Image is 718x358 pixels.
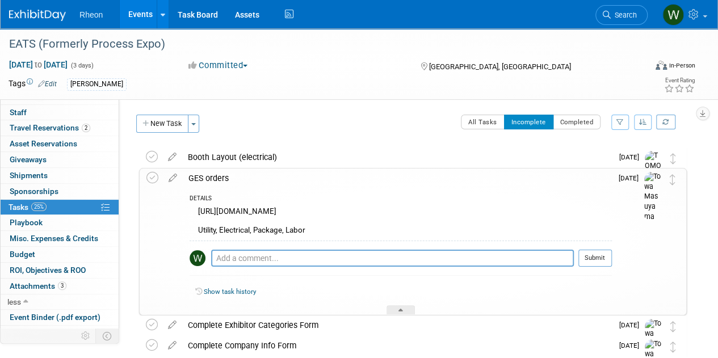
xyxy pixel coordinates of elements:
[204,288,256,296] a: Show task history
[163,173,183,183] a: edit
[70,62,94,69] span: (3 days)
[656,61,667,70] img: Format-Inperson.png
[182,315,612,335] div: Complete Exhibitor Categories Form
[645,151,662,211] img: TOMONORI SHINOZAKI
[1,184,119,199] a: Sponsorships
[10,171,48,180] span: Shipments
[9,10,66,21] img: ExhibitDay
[656,115,675,129] a: Refresh
[670,153,676,164] i: Move task
[10,139,77,148] span: Asset Reservations
[1,200,119,215] a: Tasks25%
[670,174,675,185] i: Move task
[10,281,66,290] span: Attachments
[183,169,612,188] div: GES orders
[670,342,676,352] i: Move task
[184,60,252,71] button: Committed
[10,108,27,117] span: Staff
[504,115,553,129] button: Incomplete
[595,5,648,25] a: Search
[136,115,188,133] button: New Task
[669,61,695,70] div: In-Person
[5,34,637,54] div: EATS (Formerly Process Expo)
[619,321,645,329] span: [DATE]
[553,115,601,129] button: Completed
[1,168,119,183] a: Shipments
[1,294,119,310] a: less
[10,155,47,164] span: Giveaways
[10,250,35,259] span: Budget
[619,174,644,182] span: [DATE]
[182,336,612,355] div: Complete Company Info Form
[9,78,57,91] td: Tags
[670,321,676,332] i: Move task
[429,62,570,71] span: [GEOGRAPHIC_DATA], [GEOGRAPHIC_DATA]
[96,328,119,343] td: Toggle Event Tabs
[190,195,612,204] div: DETAILS
[190,250,205,266] img: Wataru Fukushima
[1,152,119,167] a: Giveaways
[461,115,505,129] button: All Tasks
[38,80,57,88] a: Edit
[162,320,182,330] a: edit
[10,234,98,243] span: Misc. Expenses & Credits
[1,231,119,246] a: Misc. Expenses & Credits
[82,124,90,132] span: 2
[10,92,44,101] span: Booth
[1,263,119,278] a: ROI, Objectives & ROO
[190,204,612,240] div: [URL][DOMAIN_NAME] Utility, Electrical, Package, Labor
[162,340,182,351] a: edit
[10,123,90,132] span: Travel Reservations
[578,250,612,267] button: Submit
[1,105,119,120] a: Staff
[1,247,119,262] a: Budget
[67,78,127,90] div: [PERSON_NAME]
[1,215,119,230] a: Playbook
[644,172,661,222] img: Towa Masuyama
[1,279,119,294] a: Attachments3
[9,60,68,70] span: [DATE] [DATE]
[619,342,645,349] span: [DATE]
[58,281,66,290] span: 3
[1,310,119,325] a: Event Binder (.pdf export)
[7,297,21,306] span: less
[9,203,47,212] span: Tasks
[162,152,182,162] a: edit
[33,60,44,69] span: to
[10,266,86,275] span: ROI, Objectives & ROO
[79,10,103,19] span: Rheon
[1,120,119,136] a: Travel Reservations2
[1,136,119,151] a: Asset Reservations
[595,59,695,76] div: Event Format
[76,328,96,343] td: Personalize Event Tab Strip
[611,11,637,19] span: Search
[619,153,645,161] span: [DATE]
[182,148,612,167] div: Booth Layout (electrical)
[10,218,43,227] span: Playbook
[31,203,47,211] span: 25%
[662,4,684,26] img: Wataru Fukushima
[664,78,695,83] div: Event Rating
[10,313,100,322] span: Event Binder (.pdf export)
[10,187,58,196] span: Sponsorships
